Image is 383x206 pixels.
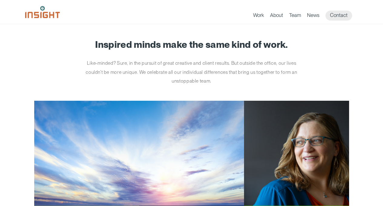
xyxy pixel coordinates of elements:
img: Jill Smith [244,101,349,206]
a: Jill Smith [34,101,349,206]
a: Work [253,12,264,21]
a: Contact [325,11,352,21]
a: Team [289,12,301,21]
h1: Inspired minds make the same kind of work. [34,39,349,50]
a: About [270,12,283,21]
a: News [307,12,319,21]
img: Insight Marketing Design [25,6,60,18]
p: Like-minded? Sure, in the pursuit of great creative and client results. But outside the office, o... [78,59,305,86]
nav: primary navigation menu [253,11,358,21]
